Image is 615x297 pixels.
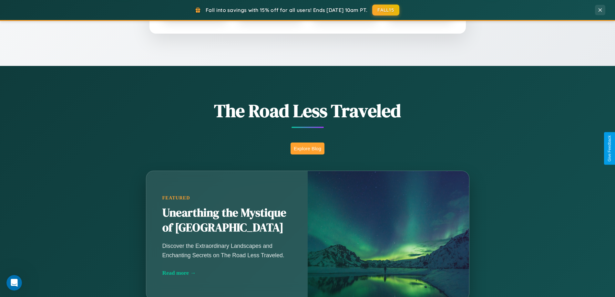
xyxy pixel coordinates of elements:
h1: The Road Less Traveled [114,98,501,123]
div: Featured [162,195,292,201]
div: Give Feedback [607,135,612,162]
button: Explore Blog [291,143,324,154]
h2: Unearthing the Mystique of [GEOGRAPHIC_DATA] [162,206,292,235]
div: Read more → [162,270,292,276]
button: FALL15 [372,5,399,16]
span: Fall into savings with 15% off for all users! Ends [DATE] 10am PT. [206,7,367,13]
p: Discover the Extraordinary Landscapes and Enchanting Secrets on The Road Less Traveled. [162,241,292,260]
iframe: Intercom live chat [6,275,22,291]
